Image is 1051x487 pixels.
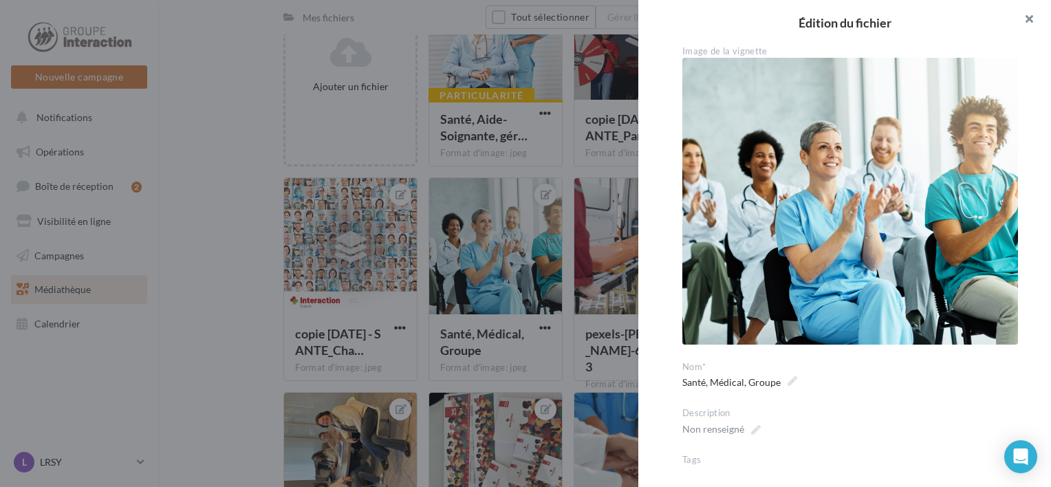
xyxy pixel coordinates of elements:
h2: Édition du fichier [660,17,1029,29]
div: Open Intercom Messenger [1004,440,1037,473]
img: Santé, Médical, Groupe [682,58,1018,345]
div: Description [682,407,1018,420]
div: Non renseigné [682,469,744,483]
span: Non renseigné [682,420,761,439]
span: Santé, Médical, Groupe [682,373,797,392]
div: Tags [682,454,1018,466]
div: Image de la vignette [682,45,1018,58]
